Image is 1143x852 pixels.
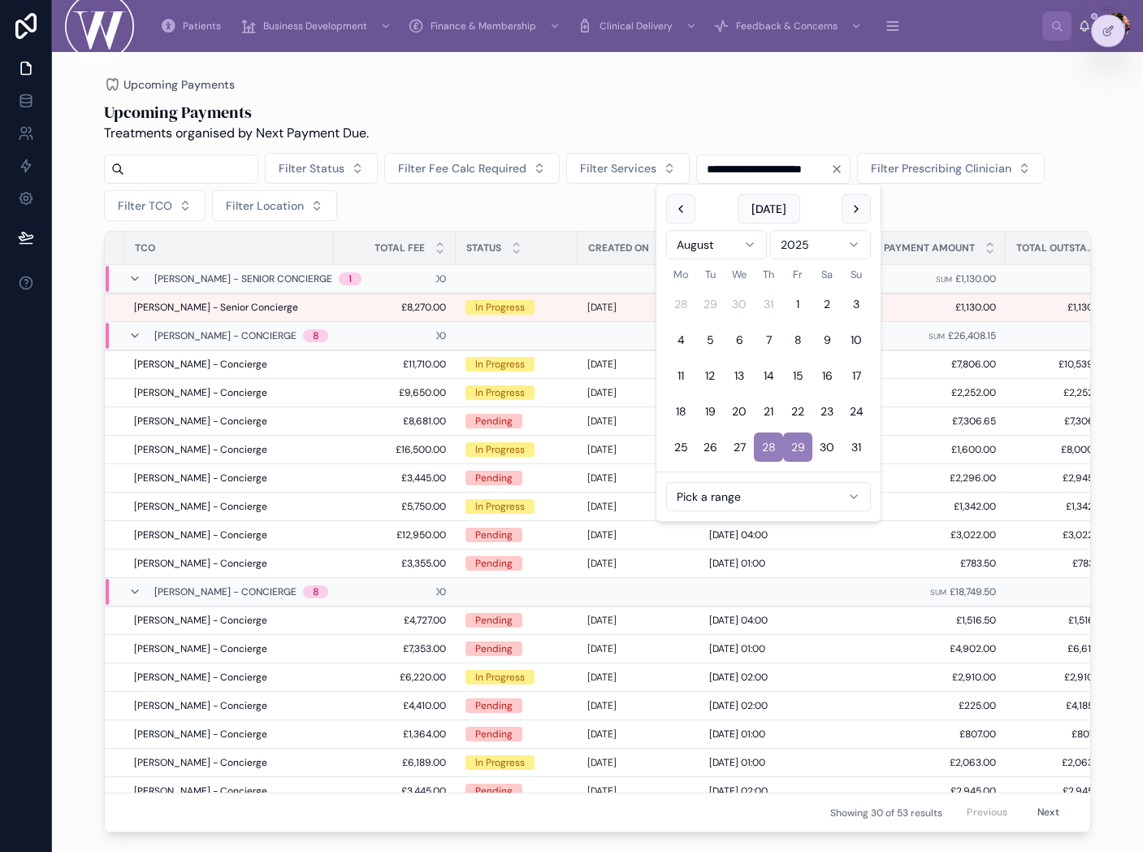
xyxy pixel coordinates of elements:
[1007,614,1108,627] span: £1,516.50
[344,415,446,428] a: £8,681.00
[134,756,324,769] a: [PERSON_NAME] - Concierge
[812,266,842,283] th: Saturday
[850,528,996,541] span: £3,022.00
[475,556,513,571] div: Pending
[709,728,830,741] a: [DATE] 01:00
[736,20,838,33] span: Feedback & Concerns
[857,153,1045,184] button: Select Button
[587,642,617,655] p: [DATE]
[465,613,568,628] a: Pending
[263,20,367,33] span: Business Development
[588,241,649,254] span: Created On
[709,671,768,684] span: [DATE] 02:00
[738,194,800,224] button: [DATE]
[666,266,871,462] table: August 2025
[344,528,446,541] a: £12,950.00
[1007,557,1108,570] a: £783.50
[134,386,267,399] span: [PERSON_NAME] - Concierge
[465,499,568,514] a: In Progress
[587,756,617,769] p: [DATE]
[344,386,446,399] span: £9,650.00
[1007,472,1108,485] span: £2,945.00
[830,163,850,176] button: Clear
[587,756,690,769] a: [DATE]
[134,443,324,456] a: [PERSON_NAME] - Concierge
[475,357,525,372] div: In Progress
[587,472,617,485] p: [DATE]
[344,443,446,456] a: £16,500.00
[344,358,446,371] span: £11,710.00
[226,198,304,214] span: Filter Location
[666,482,871,511] button: Relative time
[1007,756,1108,769] a: £2,063.00
[134,358,324,371] a: [PERSON_NAME] - Concierge
[600,20,673,33] span: Clinical Delivery
[812,325,842,354] button: Saturday, 9 August 2025
[709,642,765,655] span: [DATE] 01:00
[465,698,568,713] a: Pending
[134,557,324,570] a: [PERSON_NAME] - Concierge
[725,289,754,319] button: Wednesday, 30 July 2025
[955,272,996,285] span: £1,130.00
[344,472,446,485] a: £3,445.00
[475,727,513,741] div: Pending
[587,785,690,798] a: [DATE]
[850,756,996,769] a: £2,063.00
[344,785,446,798] a: £3,445.00
[587,443,617,456] p: [DATE]
[842,361,871,390] button: Sunday, 17 August 2025
[134,528,324,541] a: [PERSON_NAME] - Concierge
[709,699,768,712] span: [DATE] 02:00
[344,728,446,741] a: £1,364.00
[475,641,513,656] div: Pending
[666,361,695,390] button: Monday, 11 August 2025
[754,266,783,283] th: Thursday
[465,414,568,428] a: Pending
[154,272,332,285] span: [PERSON_NAME] - Senior Concierge
[695,289,725,319] button: Tuesday, 29 July 2025
[587,671,617,684] p: [DATE]
[850,642,996,655] a: £4,902.00
[475,442,525,457] div: In Progress
[850,728,996,741] span: £807.00
[465,670,568,685] a: In Progress
[1007,386,1108,399] span: £2,252.00
[344,756,446,769] a: £6,189.00
[725,325,754,354] button: Wednesday, 6 August 2025
[475,385,525,400] div: In Progress
[783,397,812,426] button: Friday, 22 August 2025
[1016,241,1097,254] span: Total Outstanding
[1007,358,1108,371] span: £10,539.00
[783,325,812,354] button: Friday, 8 August 2025
[134,671,324,684] a: [PERSON_NAME] - Concierge
[1007,671,1108,684] a: £2,910.00
[587,358,617,371] p: [DATE]
[134,642,324,655] a: [PERSON_NAME] - Concierge
[783,361,812,390] button: Friday, 15 August 2025
[1007,443,1108,456] a: £8,000.00
[587,472,690,485] a: [DATE]
[587,528,690,541] a: [DATE]
[856,241,975,254] span: Next Payment Amount
[754,397,783,426] button: Thursday, 21 August 2025
[708,11,870,41] a: Feedback & Concerns
[709,614,830,627] a: [DATE] 04:00
[134,614,324,627] a: [PERSON_NAME] - Concierge
[850,500,996,513] span: £1,342.00
[475,613,513,628] div: Pending
[850,443,996,456] a: £1,600.00
[709,528,830,541] a: [DATE] 04:00
[475,670,525,685] div: In Progress
[134,415,324,428] a: [PERSON_NAME] - Concierge
[1007,301,1108,314] span: £1,130.00
[850,785,996,798] a: £2,945.00
[587,301,690,314] a: [DATE]
[850,386,996,399] a: £2,252.00
[850,699,996,712] a: £225.00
